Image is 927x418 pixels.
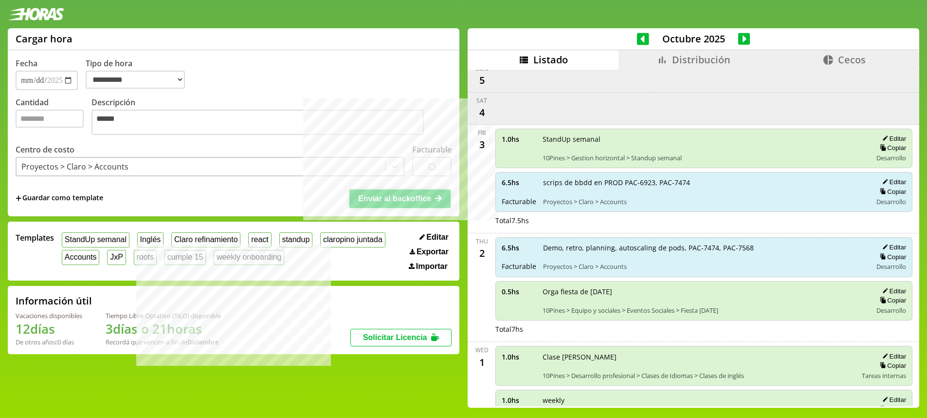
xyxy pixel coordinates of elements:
[543,197,865,206] span: Proyectos > Claro > Accounts
[16,144,74,155] label: Centro de costo
[502,396,536,405] span: 1.0 hs
[417,232,452,242] button: Editar
[474,354,490,370] div: 1
[106,320,221,338] h1: 3 días o 21 horas
[495,324,912,334] div: Total 7 hs
[543,371,855,380] span: 10Pines > Desarrollo profesional > Clases de Idiomas > Clases de inglés
[474,73,490,88] div: 5
[533,53,568,66] span: Listado
[16,232,54,243] span: Templates
[502,178,536,187] span: 6.5 hs
[416,262,448,271] span: Importar
[543,306,865,315] span: 10Pines > Equipo y sociales > Eventos Sociales > Fiesta [DATE]
[502,134,536,144] span: 1.0 hs
[879,243,906,251] button: Editar
[320,232,385,247] button: claropino juntada
[214,250,284,265] button: weekly onboarding
[134,250,157,265] button: roots
[495,216,912,225] div: Total 7.5 hs
[876,262,906,271] span: Desarrollo
[16,193,21,204] span: +
[543,352,855,361] span: Clase [PERSON_NAME]
[879,352,906,361] button: Editar
[543,396,855,405] span: weekly
[16,110,84,128] input: Cantidad
[879,287,906,295] button: Editar
[86,71,185,89] select: Tipo de hora
[8,8,64,20] img: logotipo
[417,247,449,256] span: Exportar
[164,250,206,265] button: cumple 15
[876,197,906,206] span: Desarrollo
[16,97,91,137] label: Cantidad
[543,262,865,271] span: Proyectos > Claro > Accounts
[363,333,427,342] span: Solicitar Licencia
[877,405,906,414] button: Copiar
[877,253,906,261] button: Copiar
[106,338,221,346] div: Recordá que vencen a fin de
[476,237,488,246] div: Thu
[478,129,486,137] div: Fri
[16,311,82,320] div: Vacaciones disponibles
[91,97,452,137] label: Descripción
[16,338,82,346] div: De otros años: 0 días
[91,110,424,135] textarea: Descripción
[879,396,906,404] button: Editar
[876,306,906,315] span: Desarrollo
[672,53,730,66] span: Distribución
[16,58,37,69] label: Fecha
[543,178,865,187] span: scrips de bbdd en PROD PAC-6923, PAC-7474
[106,311,221,320] div: Tiempo Libre Optativo (TiLO) disponible
[543,243,865,252] span: Demo, retro, planning, autoscaling de pods, PAC-7474, PAC-7568
[187,338,218,346] b: Diciembre
[426,233,448,242] span: Editar
[543,134,865,144] span: StandUp semanal
[476,96,487,105] div: Sat
[502,287,536,296] span: 0.5 hs
[171,232,240,247] button: Claro refinamiento
[649,32,738,45] span: Octubre 2025
[358,194,431,203] span: Enviar al backoffice
[474,246,490,261] div: 2
[21,161,128,172] div: Proyectos > Claro > Accounts
[407,247,452,257] button: Exportar
[62,232,129,247] button: StandUp semanal
[349,190,451,208] button: Enviar al backoffice
[502,262,536,271] span: Facturable
[502,197,536,206] span: Facturable
[474,137,490,152] div: 3
[543,287,865,296] span: Orga fiesta de [DATE]
[543,153,865,162] span: 10Pines > Gestion horizontal > Standup semanal
[468,70,919,406] div: scrollable content
[137,232,164,247] button: Inglés
[877,144,906,152] button: Copiar
[838,53,866,66] span: Cecos
[86,58,193,90] label: Tipo de hora
[862,371,906,380] span: Tareas internas
[16,320,82,338] h1: 12 días
[16,294,92,307] h2: Información útil
[107,250,126,265] button: JxP
[62,250,99,265] button: Accounts
[248,232,271,247] button: react
[16,193,103,204] span: +Guardar como template
[877,361,906,370] button: Copiar
[279,232,313,247] button: standup
[350,329,452,346] button: Solicitar Licencia
[474,105,490,120] div: 4
[16,32,73,45] h1: Cargar hora
[879,134,906,143] button: Editar
[877,296,906,304] button: Copiar
[876,153,906,162] span: Desarrollo
[502,243,536,252] span: 6.5 hs
[879,178,906,186] button: Editar
[475,346,489,354] div: Wed
[502,352,536,361] span: 1.0 hs
[412,144,452,155] label: Facturable
[877,188,906,196] button: Copiar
